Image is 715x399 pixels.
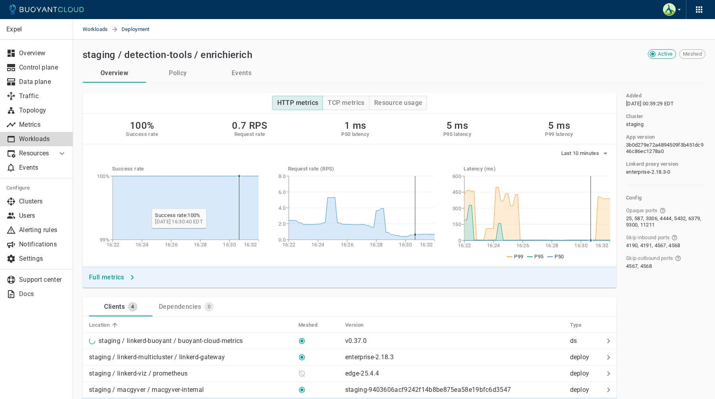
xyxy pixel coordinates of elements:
h5: P50 latency [341,131,369,138]
tspan: 300 [452,205,461,211]
p: Settings [19,255,67,263]
p: staging / linkerd-multicluster / linkerd-gateway [89,353,225,361]
span: Last 10 minutes [561,150,601,157]
p: Users [19,212,67,220]
button: Full metrics [86,270,139,285]
h5: Location [89,322,110,328]
p: Alerting rules [19,226,67,234]
h4: TCP metrics [328,99,364,107]
p: Traffic [19,92,67,100]
p: Overview [19,49,67,57]
h2: 5 ms [443,120,471,131]
tspan: 16:30 [223,242,236,248]
tspan: 16:22 [458,242,471,248]
tspan: 16:26 [516,242,529,248]
p: Workloads [19,135,67,143]
span: Meshed [680,51,705,57]
span: Location [89,322,120,329]
a: Dependencies0 [153,297,220,316]
tspan: 16:30 [399,242,412,248]
h5: Success rate [126,131,158,138]
p: Metrics [19,121,67,129]
a: Workloads [83,19,111,40]
tspan: 16:30 [575,242,588,248]
div: Dependencies [156,300,201,311]
p: Docs [19,290,67,298]
p: Clusters [19,198,67,205]
p: Notifications [19,240,67,248]
p: deploy [570,386,601,394]
p: Data plane [19,78,67,86]
h2: staging / detection-tools / enrichierich [83,49,252,60]
button: Last 10 minutes [561,147,611,159]
tspan: 16:32 [244,242,257,248]
tspan: 16:32 [595,242,609,248]
h5: Type [570,322,582,328]
tspan: 450 [452,189,461,195]
button: Resource usage [369,96,427,110]
span: 25, 587, 3306, 4444, 5432, 6379, 9300, 11211 [626,215,704,228]
span: Sat, 12 Jul 2025 04:59:29 UTC [626,101,674,107]
p: deploy [570,370,601,378]
p: ds [570,337,601,345]
span: Meshed [298,322,328,329]
h2: 5 ms [545,120,573,131]
tspan: 600 [452,173,461,179]
tspan: 16:24 [311,242,325,248]
h5: Cluster [626,113,643,120]
img: Ethan Miller [663,3,676,16]
p: Control plane [19,64,67,72]
tspan: 16:26 [340,242,354,248]
span: P99 [514,254,523,260]
p: Events [19,164,67,172]
p: edge-25.4.4 [345,370,379,377]
button: HTTP metrics [272,96,323,110]
span: Type [570,322,592,329]
h5: Linkerd proxy version [626,161,678,167]
h4: Full metrics [89,273,124,281]
span: Version [345,322,374,329]
h5: Request rate [232,131,267,138]
tspan: 16:28 [370,242,383,248]
tspan: 16:28 [545,242,558,248]
p: staging / linkerd-buoyant / buoyant-cloud-metrics [99,337,243,345]
tspan: 4.0 [278,205,286,211]
tspan: 0.0 [278,237,286,243]
tspan: 16:28 [194,242,207,248]
tspan: 0 [458,238,461,244]
svg: Ports that skip Linkerd protocol detection [659,207,666,214]
tspan: 16:24 [135,242,149,248]
tspan: 100% [97,173,110,179]
span: 4 [128,304,137,310]
span: Deployment [122,19,159,40]
span: 4190, 4191, 4567, 4568 [626,242,680,249]
p: Topology [19,107,67,114]
button: TCP metrics [323,96,369,110]
button: Events [210,64,273,83]
button: Policy [146,64,210,83]
tspan: 8.0 [278,173,286,179]
tspan: 6.0 [278,189,286,195]
p: Expel [6,25,66,33]
div: Clients [101,300,125,311]
tspan: 16:26 [165,242,178,248]
h2: 0.7 RPS [232,120,267,131]
span: P50 [555,254,564,260]
h5: P99 latency [545,131,573,138]
h5: P95 latency [443,131,471,138]
h5: App version [626,134,655,140]
span: Skip outbound ports [626,255,673,261]
h5: Request rate (RPS) [288,166,435,172]
tspan: 16:22 [106,242,120,248]
p: Resources [19,149,51,157]
h4: HTTP metrics [277,99,319,107]
h2: 100% [126,120,158,131]
h5: Success rate [112,166,259,172]
svg: Ports that bypass the Linkerd proxy for incoming connections [671,234,678,241]
p: v0.37.0 [345,337,367,345]
p: Support center [19,276,67,284]
p: staging-9403606acf9242f14b8be875ea58e19bfc6d3547 [345,386,511,393]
